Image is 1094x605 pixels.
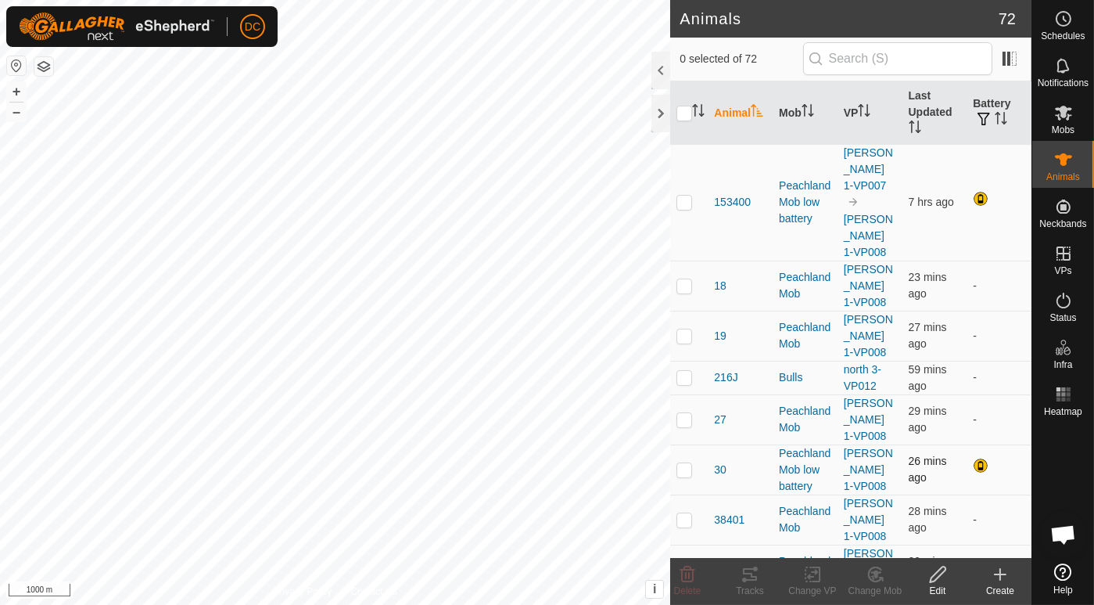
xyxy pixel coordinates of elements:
button: + [7,82,26,101]
div: Peachland Mob low battery [779,445,831,495]
span: Schedules [1041,31,1085,41]
th: VP [838,81,902,145]
span: Mobs [1052,125,1074,135]
div: Peachland Mob [779,319,831,352]
td: - [967,394,1031,445]
a: Help [1032,557,1094,601]
div: Edit [906,584,969,598]
a: [PERSON_NAME] 1-VP008 [844,447,893,492]
div: Change VP [781,584,844,598]
div: Peachland Mob low battery [779,178,831,227]
a: [PERSON_NAME] 1-VP008 [844,263,893,308]
span: Status [1049,313,1076,322]
div: Open chat [1040,511,1087,558]
p-sorticon: Activate to sort [802,106,814,119]
td: - [967,311,1031,361]
div: Create [969,584,1031,598]
div: Bulls [779,369,831,386]
span: DC [245,19,260,35]
th: Mob [773,81,838,145]
p-sorticon: Activate to sort [995,114,1007,127]
button: i [646,581,663,598]
button: – [7,103,26,121]
span: 38401 [714,512,744,528]
td: - [967,261,1031,311]
span: 18 [714,278,726,294]
p-sorticon: Activate to sort [751,106,763,119]
th: Last Updated [902,81,967,145]
td: - [967,361,1031,394]
a: [PERSON_NAME] 1-VP008 [844,497,893,542]
span: 8 Oct 2025, 8:05 pm [909,505,947,534]
a: [PERSON_NAME] 1-VP008 [844,397,893,442]
div: Peachland Mob [779,553,831,586]
span: 72 [999,7,1016,31]
input: Search (S) [803,42,992,75]
a: Contact Us [350,585,396,599]
span: 19 [714,328,726,344]
span: 8 Oct 2025, 8:03 pm [909,405,947,434]
a: [PERSON_NAME] 1-VP008 [844,313,893,358]
p-sorticon: Activate to sort [909,123,921,135]
button: Reset Map [7,56,26,75]
td: - [967,545,1031,595]
a: [PERSON_NAME] 1-VP008 [844,547,893,592]
h2: Animals [680,9,998,28]
img: Gallagher Logo [19,13,214,41]
p-sorticon: Activate to sort [858,106,870,119]
a: [PERSON_NAME] 1-VP007 [844,146,893,192]
span: Infra [1053,360,1072,369]
span: 153400 [714,194,751,211]
span: 8 Oct 2025, 8:06 pm [909,321,947,350]
span: Animals [1046,172,1080,182]
p-sorticon: Activate to sort [692,106,705,119]
span: 8 Oct 2025, 12:40 pm [909,196,954,208]
span: 8 Oct 2025, 8:10 pm [909,271,947,300]
span: 216J [714,369,737,386]
span: 0 selected of 72 [680,51,802,67]
span: 8 Oct 2025, 8:07 pm [909,455,947,484]
span: 30 [714,462,726,478]
div: Change Mob [844,584,906,598]
th: Battery [967,81,1031,145]
span: 27 [714,412,726,428]
span: Neckbands [1039,219,1086,229]
span: Notifications [1038,78,1089,88]
a: [PERSON_NAME] 1-VP008 [844,213,893,258]
span: 8 Oct 2025, 8:04 pm [909,555,947,584]
th: Animal [708,81,773,145]
td: - [967,495,1031,545]
span: Delete [674,585,701,596]
span: Heatmap [1044,407,1082,416]
a: north 3-VP012 [844,363,881,392]
span: 8 Oct 2025, 7:34 pm [909,363,947,392]
img: to [847,196,859,208]
div: Peachland Mob [779,503,831,536]
button: Map Layers [34,57,53,76]
div: Peachland Mob [779,269,831,302]
span: i [653,582,656,596]
a: Privacy Policy [274,585,332,599]
div: Tracks [719,584,781,598]
span: VPs [1054,266,1071,275]
span: Help [1053,585,1073,595]
div: Peachland Mob [779,403,831,436]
